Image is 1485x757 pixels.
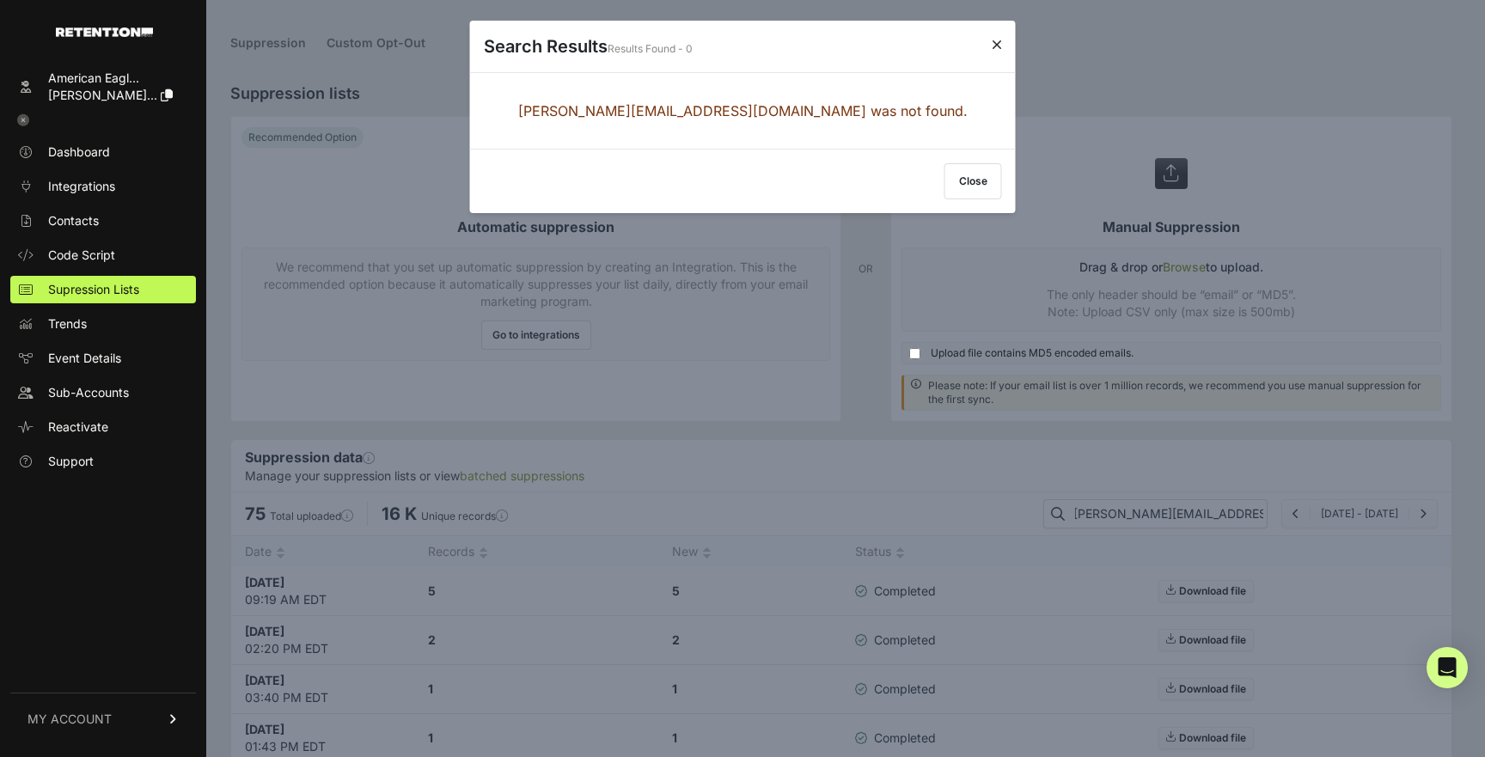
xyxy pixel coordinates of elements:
[48,143,110,161] span: Dashboard
[10,413,196,441] a: Reactivate
[48,350,121,367] span: Event Details
[10,64,196,109] a: American Eagl... [PERSON_NAME]...
[909,348,920,359] input: Upload file contains MD5 encoded emails.
[48,247,115,264] span: Code Script
[10,693,196,745] a: MY ACCOUNT
[48,70,173,87] div: American Eagl...
[608,42,693,55] span: Results Found - 0
[10,276,196,303] a: Supression Lists
[48,453,94,470] span: Support
[48,281,139,298] span: Supression Lists
[48,212,99,229] span: Contacts
[48,418,108,436] span: Reactivate
[10,207,196,235] a: Contacts
[10,241,196,269] a: Code Script
[931,346,1134,360] span: Upload file contains MD5 encoded emails.
[1427,647,1468,688] div: Open Intercom Messenger
[48,178,115,195] span: Integrations
[484,34,693,58] h3: Search Results
[10,310,196,338] a: Trends
[10,379,196,406] a: Sub-Accounts
[10,138,196,166] a: Dashboard
[48,384,129,401] span: Sub-Accounts
[48,315,87,333] span: Trends
[10,345,196,372] a: Event Details
[10,173,196,200] a: Integrations
[48,88,157,102] span: [PERSON_NAME]...
[56,27,153,37] img: Retention.com
[518,102,968,119] span: [PERSON_NAME][EMAIL_ADDRESS][DOMAIN_NAME] was not found.
[10,448,196,475] a: Support
[27,711,112,728] span: MY ACCOUNT
[944,163,1002,199] button: Close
